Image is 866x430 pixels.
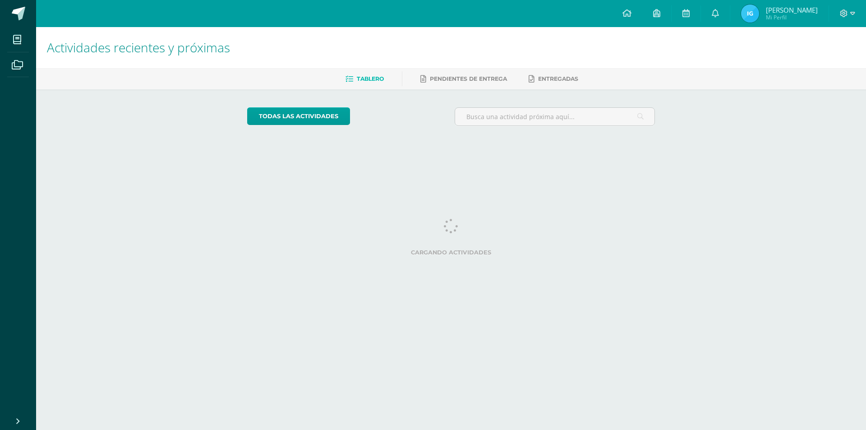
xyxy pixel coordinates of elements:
span: [PERSON_NAME] [766,5,818,14]
a: Pendientes de entrega [420,72,507,86]
input: Busca una actividad próxima aquí... [455,108,655,125]
span: Entregadas [538,75,578,82]
label: Cargando actividades [247,249,655,256]
a: todas las Actividades [247,107,350,125]
span: Tablero [357,75,384,82]
span: Pendientes de entrega [430,75,507,82]
span: Actividades recientes y próximas [47,39,230,56]
span: Mi Perfil [766,14,818,21]
a: Tablero [345,72,384,86]
a: Entregadas [529,72,578,86]
img: 651636e8bb3ebf80c0af00aaf6bf380f.png [741,5,759,23]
